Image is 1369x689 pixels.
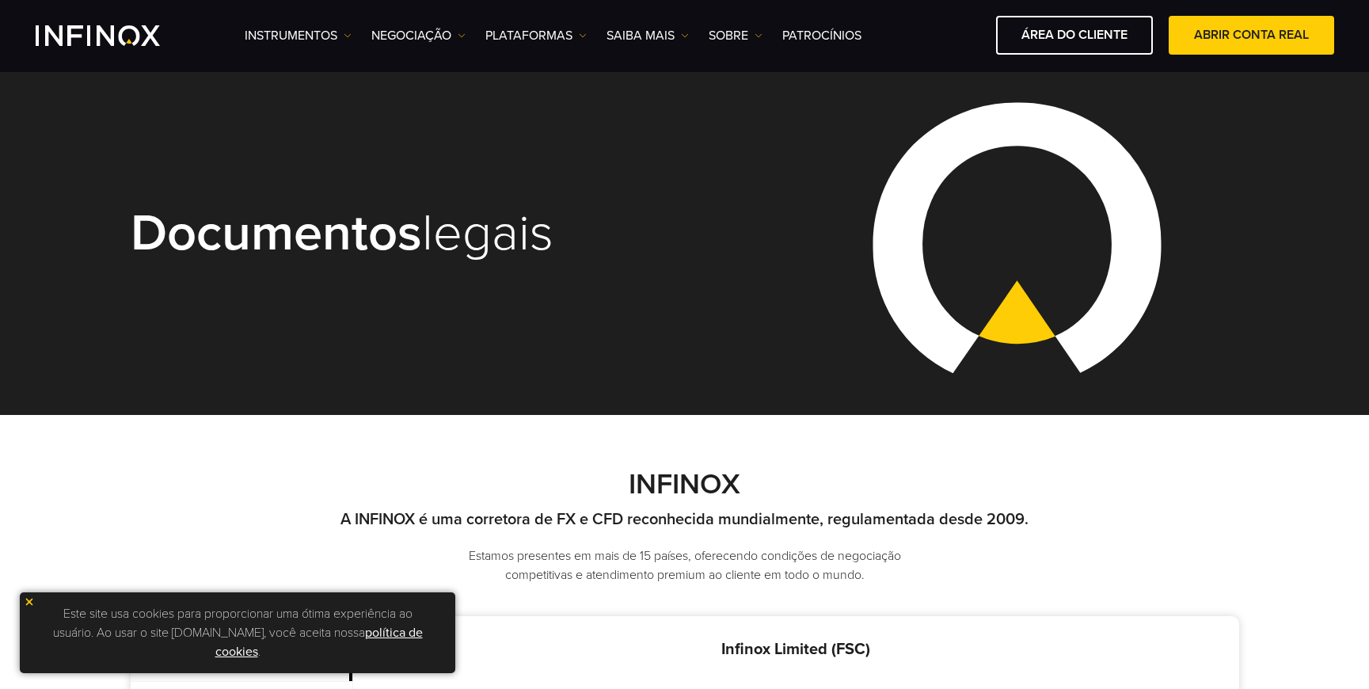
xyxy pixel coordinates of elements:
h1: legais [131,207,663,261]
a: Patrocínios [782,26,861,45]
a: ÁREA DO CLIENTE [996,16,1153,55]
a: NEGOCIAÇÃO [371,26,466,45]
p: Estamos presentes em mais de 15 países, oferecendo condições de negociação competitivas e atendim... [467,546,903,584]
a: SOBRE [709,26,762,45]
a: ABRIR CONTA REAL [1169,16,1334,55]
img: yellow close icon [24,596,35,607]
a: INFINOX Logo [36,25,197,46]
p: Este site usa cookies para proporcionar uma ótima experiência ao usuário. Ao usar o site [DOMAIN_... [28,600,447,665]
strong: A INFINOX é uma corretora de FX e CFD reconhecida mundialmente, regulamentada desde 2009. [340,510,1029,529]
p: Infinox Limited (FSC) [353,640,1239,659]
a: Instrumentos [245,26,352,45]
a: PLATAFORMAS [485,26,587,45]
strong: INFINOX [629,467,740,501]
strong: Documentos [131,202,422,265]
a: Saiba mais [607,26,689,45]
